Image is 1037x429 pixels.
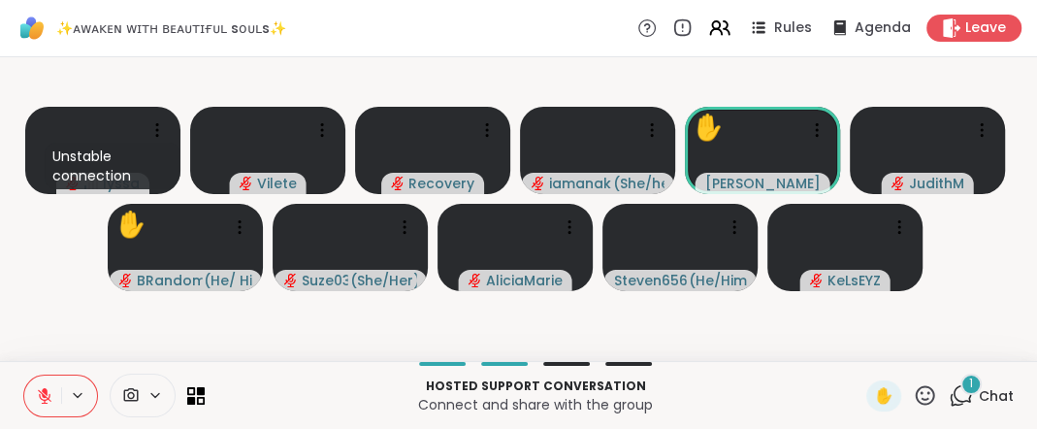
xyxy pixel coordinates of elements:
[137,271,203,290] span: BRandom502
[486,271,563,290] span: AliciaMarie
[909,174,964,193] span: JudithM
[810,274,824,287] span: audio-muted
[969,376,973,392] span: 1
[827,271,881,290] span: KeLsEYZ
[979,386,1014,406] span: Chat
[469,274,482,287] span: audio-muted
[391,177,405,190] span: audio-muted
[16,12,49,45] img: ShareWell Logomark
[302,271,348,290] span: Suze03
[705,174,821,193] span: [PERSON_NAME]
[56,18,286,38] span: ✨ᴀᴡᴀᴋᴇɴ ᴡɪᴛʜ ʙᴇᴀᴜᴛɪғᴜʟ sᴏᴜʟs✨
[115,206,146,244] div: ✋
[216,378,855,395] p: Hosted support conversation
[119,274,133,287] span: audio-muted
[284,274,298,287] span: audio-muted
[693,109,724,147] div: ✋
[613,174,664,193] span: ( She/her )
[855,18,911,38] span: Agenda
[45,143,180,189] div: Unstable connection
[965,18,1006,38] span: Leave
[350,271,416,290] span: ( She/Her )
[891,177,905,190] span: audio-muted
[774,18,812,38] span: Rules
[549,174,612,193] span: iamanakeily
[874,384,893,408] span: ✋
[614,271,687,290] span: Steven6560
[532,177,545,190] span: audio-muted
[689,271,746,290] span: ( He/Him )
[257,174,297,193] span: Vilete
[240,177,253,190] span: audio-muted
[204,271,251,290] span: ( He/ Him )
[216,395,855,414] p: Connect and share with the group
[408,174,474,193] span: Recovery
